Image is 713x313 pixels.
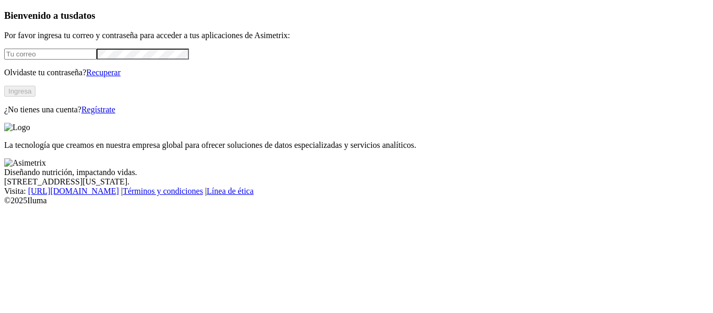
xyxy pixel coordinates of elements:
p: La tecnología que creamos en nuestra empresa global para ofrecer soluciones de datos especializad... [4,141,709,150]
a: Línea de ética [207,187,254,195]
div: [STREET_ADDRESS][US_STATE]. [4,177,709,187]
span: datos [73,10,96,21]
div: Visita : | | [4,187,709,196]
p: Olvidaste tu contraseña? [4,68,709,77]
a: Recuperar [86,68,121,77]
img: Logo [4,123,30,132]
div: © 2025 Iluma [4,196,709,205]
img: Asimetrix [4,158,46,168]
button: Ingresa [4,86,35,97]
a: [URL][DOMAIN_NAME] [28,187,119,195]
h3: Bienvenido a tus [4,10,709,21]
p: Por favor ingresa tu correo y contraseña para acceder a tus aplicaciones de Asimetrix: [4,31,709,40]
div: Diseñando nutrición, impactando vidas. [4,168,709,177]
input: Tu correo [4,49,97,60]
p: ¿No tienes una cuenta? [4,105,709,114]
a: Términos y condiciones [123,187,203,195]
a: Regístrate [81,105,115,114]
